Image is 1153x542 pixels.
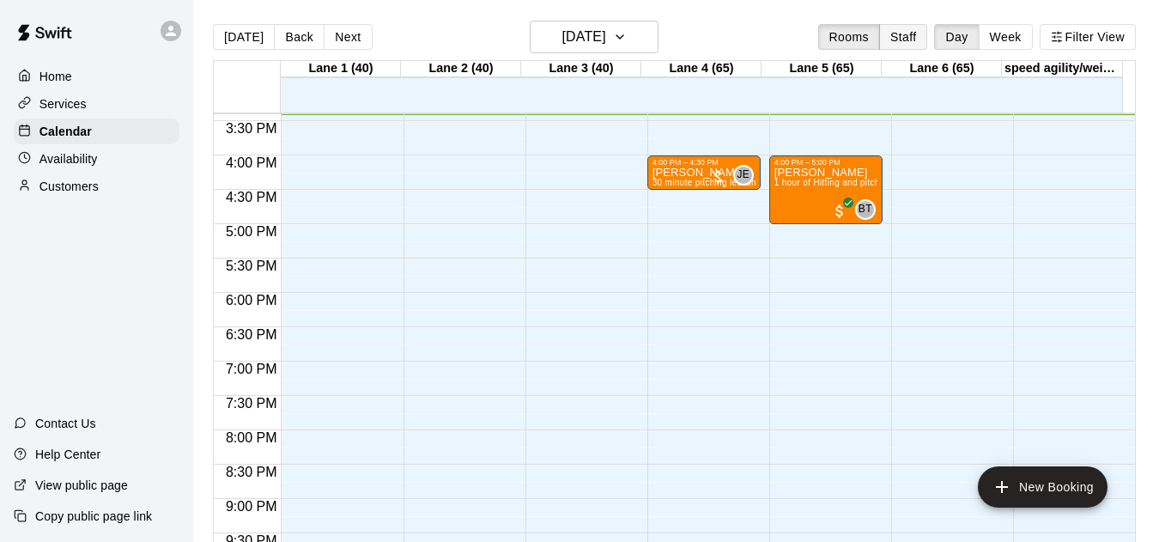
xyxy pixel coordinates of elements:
p: Contact Us [35,415,96,432]
a: Calendar [14,119,179,144]
div: Lane 6 (65) [882,61,1002,77]
p: Copy public page link [35,508,152,525]
span: 30 minute pitching lesson [652,178,756,187]
button: Staff [879,24,928,50]
div: 4:00 PM – 5:00 PM: Kaden Barnett [769,155,883,224]
button: Next [324,24,372,50]
button: [DATE] [530,21,658,53]
div: Brandon Taylor [855,199,876,220]
span: 5:30 PM [221,259,282,273]
span: Brandon Taylor [862,199,876,220]
button: Rooms [818,24,880,50]
span: 6:00 PM [221,293,282,308]
p: Home [39,68,72,85]
div: speed agility/weight room [1002,61,1122,77]
button: Back [274,24,325,50]
button: add [978,466,1107,508]
span: 4:00 PM [221,155,282,170]
p: Calendar [39,123,92,140]
button: Filter View [1040,24,1136,50]
h6: [DATE] [561,25,605,49]
p: Availability [39,150,98,167]
span: 7:30 PM [221,396,282,411]
a: Customers [14,174,179,199]
a: Services [14,91,179,117]
div: Lane 2 (40) [401,61,521,77]
div: Lane 5 (65) [762,61,882,77]
a: Availability [14,146,179,172]
span: All customers have paid [831,203,848,220]
button: [DATE] [213,24,275,50]
span: 6:30 PM [221,327,282,342]
p: Help Center [35,446,100,463]
p: View public page [35,477,128,494]
div: Lane 1 (40) [281,61,401,77]
div: 4:00 PM – 4:30 PM [652,158,756,167]
div: Lane 3 (40) [521,61,641,77]
div: Justin Evans [733,165,754,186]
span: 3:30 PM [221,121,282,136]
span: 9:00 PM [221,499,282,514]
p: Services [39,95,87,113]
div: 4:00 PM – 5:00 PM [774,158,877,167]
span: BT [859,201,872,218]
div: Lane 4 (65) [641,61,762,77]
span: 8:00 PM [221,430,282,445]
button: Week [979,24,1033,50]
span: 7:00 PM [221,362,282,376]
span: 8:30 PM [221,465,282,479]
button: Day [934,24,979,50]
span: JE [737,167,749,184]
p: Customers [39,178,99,195]
span: Justin Evans [740,165,754,186]
span: 1 hour of Hitting and pitching/fielding [774,178,925,187]
div: 4:00 PM – 4:30 PM: Silas Baker [647,155,761,190]
a: Home [14,64,179,89]
span: 4:30 PM [221,190,282,204]
span: 5:00 PM [221,224,282,239]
